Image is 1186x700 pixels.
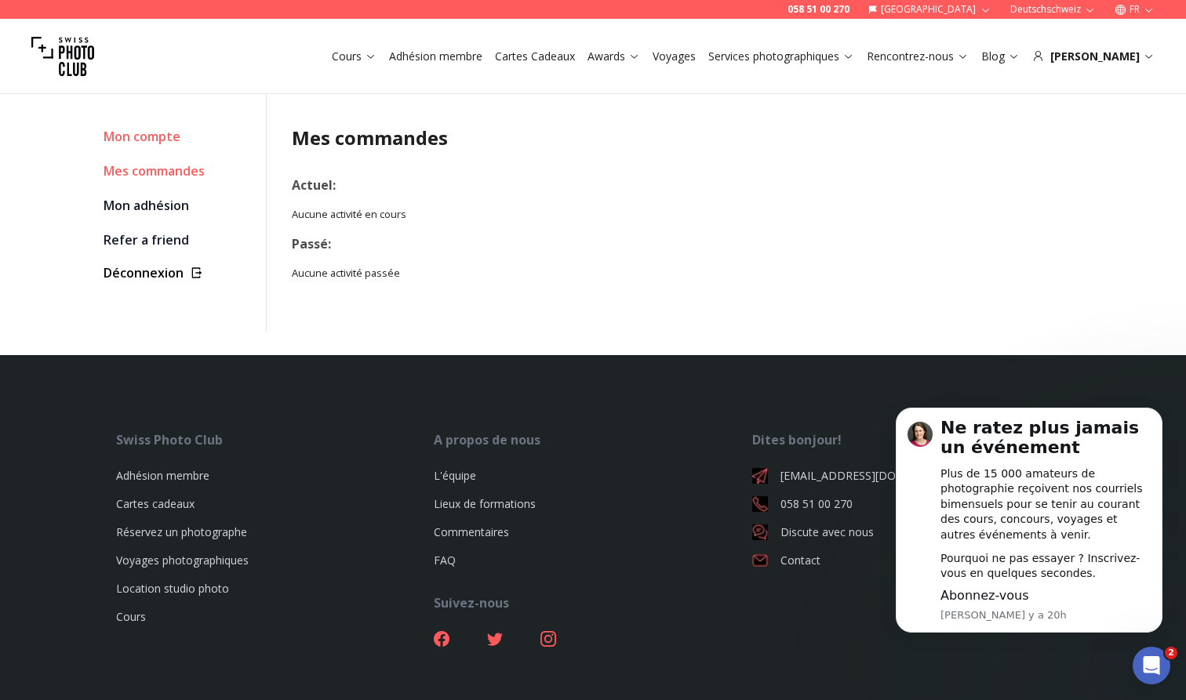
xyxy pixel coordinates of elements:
a: 058 51 00 270 [788,3,849,16]
a: Location studio photo [116,581,229,596]
a: Adhésion membre [116,468,209,483]
small: Aucune activité passée [292,266,894,281]
h2: Passé : [292,234,894,253]
button: Voyages [646,45,702,67]
a: [EMAIL_ADDRESS][DOMAIN_NAME] [752,468,1070,484]
a: Blog [981,49,1020,64]
div: A propos de nous [434,430,751,449]
a: Cartes Cadeaux [495,49,575,64]
div: Dites bonjour! [752,430,1070,449]
h2: Actuel : [292,176,894,194]
a: Awards [588,49,640,64]
a: Discute avec nous [752,524,1070,540]
button: Cours [326,45,383,67]
a: 058 51 00 270 [752,496,1070,512]
small: Aucune activité en cours [292,207,894,222]
a: FAQ [434,553,456,568]
button: Services photographiques [702,45,860,67]
span: 2 [1165,647,1177,659]
button: Adhésion membre [383,45,489,67]
div: Suivez-nous [434,593,751,612]
a: Commentaires [434,524,509,539]
a: Voyages [653,49,696,64]
a: Réservez un photographe [116,524,247,539]
a: Contact [752,553,1070,568]
button: Rencontrez-nous [860,45,975,67]
a: Mon adhésion [104,194,253,216]
a: Refer a friend [104,229,253,251]
button: Blog [975,45,1026,67]
h1: Mes commandes [292,125,894,151]
div: Swiss Photo Club [116,430,434,449]
iframe: Intercom notifications message [872,387,1186,658]
button: Cartes Cadeaux [489,45,581,67]
a: Adhésion membre [389,49,482,64]
a: Voyages photographiques [116,553,249,568]
img: Swiss photo club [31,25,94,88]
a: Services photographiques [708,49,854,64]
button: Déconnexion [104,263,253,282]
iframe: Intercom live chat [1133,647,1170,684]
div: Mes commandes [104,160,253,182]
a: Cours [332,49,377,64]
a: Rencontrez-nous [867,49,969,64]
a: Lieux de formations [434,496,536,511]
a: L'équipe [434,468,476,483]
div: [PERSON_NAME] [1032,49,1155,64]
button: Awards [581,45,646,67]
a: Cours [116,609,146,624]
a: Mon compte [104,125,253,147]
a: Cartes cadeaux [116,496,195,511]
